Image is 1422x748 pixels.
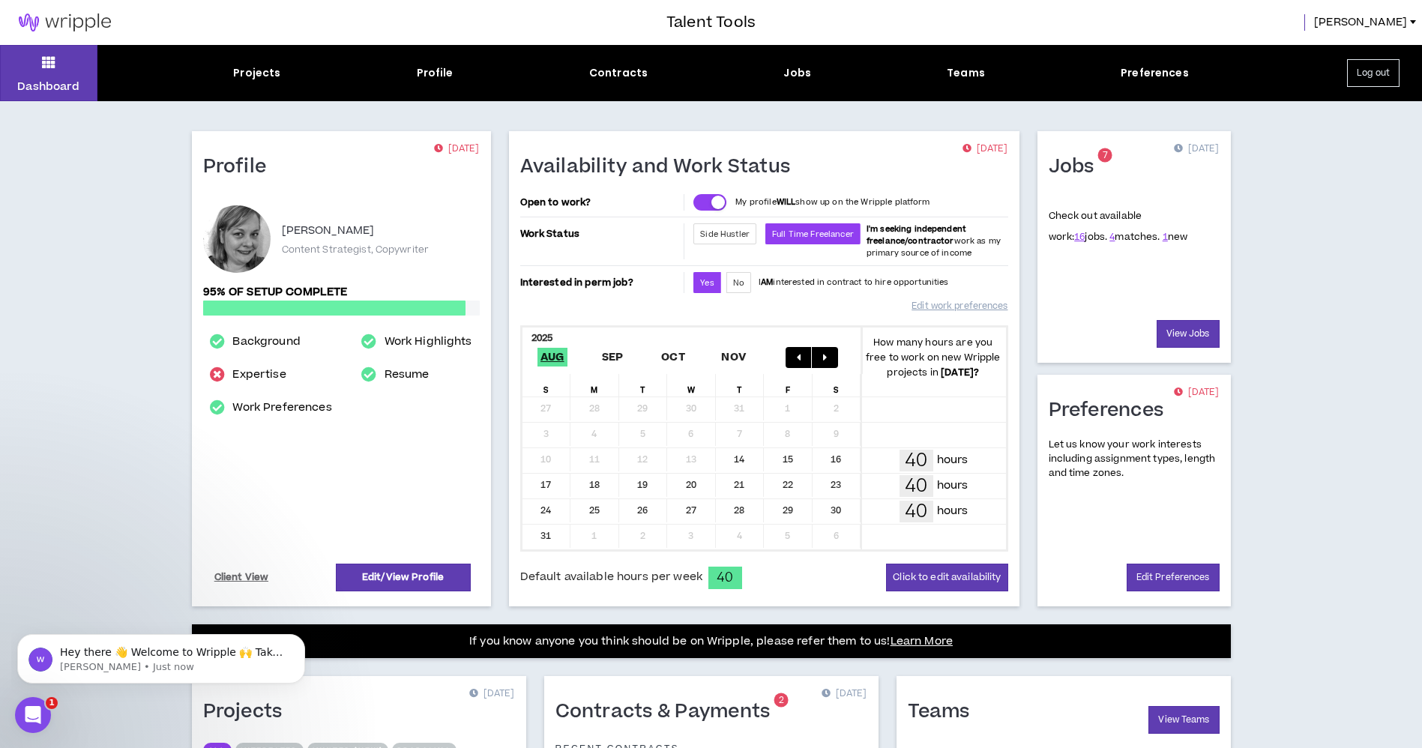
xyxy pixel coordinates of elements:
a: Edit/View Profile [336,564,471,591]
strong: AM [761,277,773,288]
a: View Teams [1148,706,1219,734]
span: new [1163,230,1188,244]
p: [DATE] [1174,142,1219,157]
h1: Profile [203,155,278,179]
p: [DATE] [434,142,479,157]
p: hours [937,477,968,494]
div: Teams [947,65,985,81]
span: 2 [779,694,784,707]
p: I interested in contract to hire opportunities [759,277,949,289]
p: [DATE] [822,687,867,702]
p: Open to work? [520,196,681,208]
p: hours [937,452,968,468]
p: 95% of setup complete [203,284,480,301]
h3: Talent Tools [666,11,756,34]
div: Preferences [1121,65,1189,81]
p: Dashboard [17,79,79,94]
div: S [813,374,861,396]
a: Work Highlights [385,333,472,351]
a: Edit Preferences [1127,564,1220,591]
p: [DATE] [469,687,514,702]
b: 2025 [531,331,553,345]
h1: Projects [203,700,294,724]
b: I'm seeking independent freelance/contractor [867,223,966,247]
span: matches. [1109,230,1160,244]
a: Expertise [232,366,286,384]
sup: 7 [1098,148,1112,163]
span: Oct [658,348,688,367]
p: [PERSON_NAME] [282,222,375,240]
h1: Teams [908,700,981,724]
a: Resume [385,366,430,384]
iframe: Intercom live chat [15,697,51,733]
a: Client View [212,564,271,591]
iframe: Intercom notifications message [11,603,311,708]
a: 1 [1163,230,1168,244]
p: Work Status [520,223,681,244]
h1: Jobs [1049,155,1106,179]
p: Content Strategist, Copywriter [282,243,430,256]
span: [PERSON_NAME] [1314,14,1407,31]
span: 1 [46,697,58,709]
span: 7 [1103,149,1108,162]
div: F [764,374,813,396]
span: Aug [537,348,567,367]
div: Jobs [783,65,811,81]
div: W [667,374,716,396]
p: My profile show up on the Wripple platform [735,196,930,208]
span: jobs. [1074,230,1107,244]
a: Learn More [891,633,953,649]
h1: Preferences [1049,399,1175,423]
div: S [522,374,571,396]
span: Yes [700,277,714,289]
p: [DATE] [962,142,1007,157]
a: View Jobs [1157,320,1220,348]
p: Let us know your work interests including assignment types, length and time zones. [1049,438,1220,481]
div: Profile [417,65,454,81]
p: How many hours are you free to work on new Wripple projects in [861,335,1006,380]
span: Nov [718,348,749,367]
sup: 2 [774,693,789,708]
span: Default available hours per week [520,569,702,585]
div: EVELYN C. [203,205,271,273]
b: [DATE] ? [941,366,979,379]
a: Work Preferences [232,399,331,417]
a: Background [232,333,300,351]
p: If you know anyone you think should be on Wripple, please refer them to us! [469,633,953,651]
p: hours [937,503,968,519]
span: work as my primary source of income [867,223,1001,259]
div: M [570,374,619,396]
strong: WILL [777,196,796,208]
div: Projects [233,65,280,81]
h1: Availability and Work Status [520,155,802,179]
p: Interested in perm job? [520,272,681,293]
a: 4 [1109,230,1115,244]
button: Click to edit availability [886,564,1007,591]
h1: Contracts & Payments [555,700,782,724]
div: T [619,374,668,396]
span: Side Hustler [700,229,750,240]
div: T [716,374,765,396]
span: Sep [599,348,627,367]
a: 16 [1074,230,1085,244]
p: Check out available work: [1049,209,1188,244]
span: No [733,277,744,289]
button: Log out [1347,59,1400,87]
div: Contracts [589,65,648,81]
p: [DATE] [1174,385,1219,400]
a: Edit work preferences [912,293,1007,319]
